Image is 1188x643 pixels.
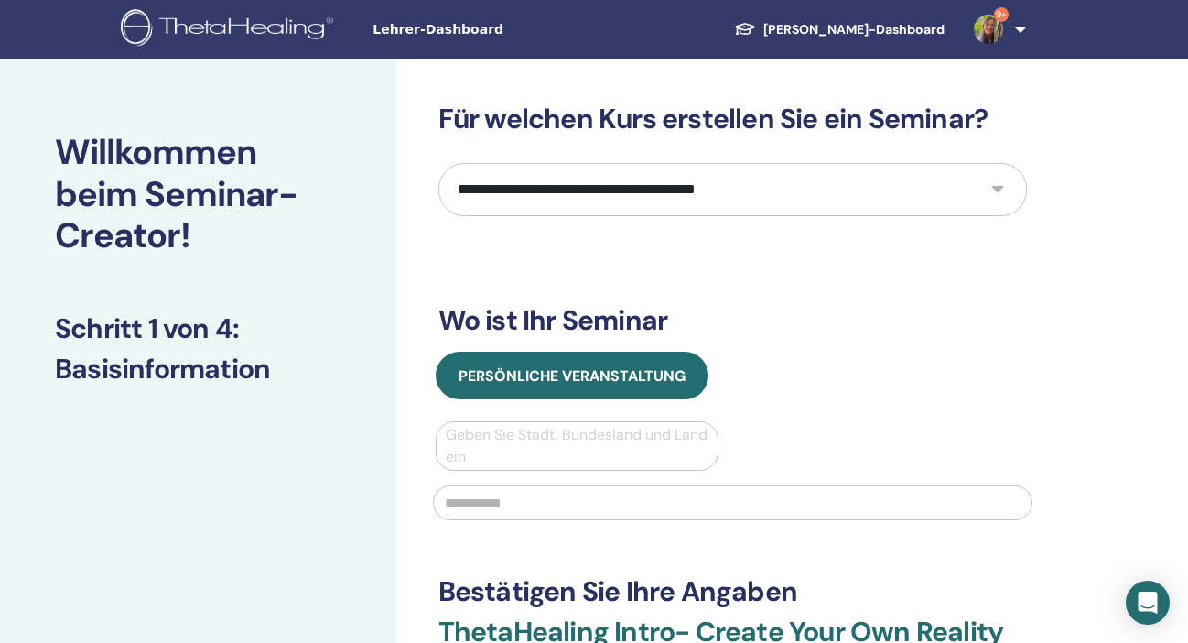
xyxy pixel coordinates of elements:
a: [PERSON_NAME]-Dashboard [719,13,959,47]
button: Persönliche Veranstaltung [436,352,708,399]
img: graduation-cap-white.svg [734,21,756,37]
h3: Schritt 1 von 4 : [55,312,341,345]
h3: Wo ist Ihr Seminar [438,304,1027,337]
div: Geben Sie Stadt, Bundesland und Land ein [446,424,709,468]
span: Lehrer-Dashboard [373,20,647,39]
h3: Für welchen Kurs erstellen Sie ein Seminar? [438,103,1027,136]
img: logo.png [121,9,340,50]
h3: Bestätigen Sie Ihre Angaben [438,575,1027,608]
h3: Basisinformation [55,353,341,386]
h2: Willkommen beim Seminar-Creator! [55,132,341,257]
img: default.jpg [974,15,1003,44]
div: Open Intercom Messenger [1126,581,1170,625]
span: 9+ [994,7,1009,22]
span: Persönliche Veranstaltung [459,366,686,386]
